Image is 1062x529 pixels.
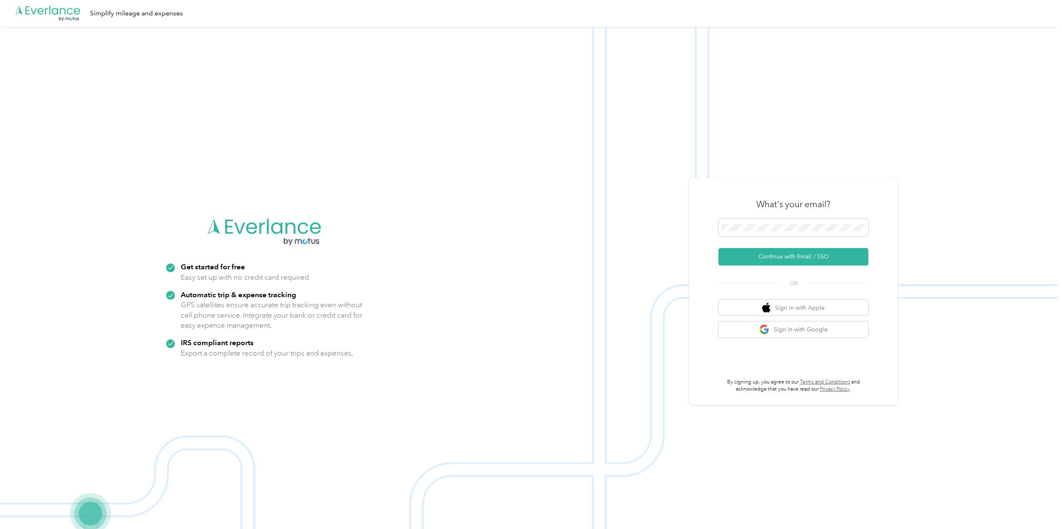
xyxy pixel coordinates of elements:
[181,348,353,359] p: Export a complete record of your trips and expenses.
[181,338,254,347] strong: IRS compliant reports
[90,8,183,19] div: Simplify mileage and expenses
[762,303,770,313] img: apple logo
[779,279,808,288] span: OR
[756,198,830,210] h3: What's your email?
[718,379,868,393] p: By signing up, you agree to our and acknowledge that you have read our .
[759,324,770,335] img: google logo
[181,272,309,283] p: Easy set up with no credit card required
[718,321,868,338] button: google logoSign in with Google
[181,300,363,331] p: GPS satellites ensure accurate trip tracking even without cell phone service. Integrate your bank...
[800,379,850,385] a: Terms and Conditions
[820,386,850,392] a: Privacy Policy
[718,300,868,316] button: apple logoSign in with Apple
[181,290,296,299] strong: Automatic trip & expense tracking
[181,262,245,271] strong: Get started for free
[718,248,868,266] button: Continue with Email / SSO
